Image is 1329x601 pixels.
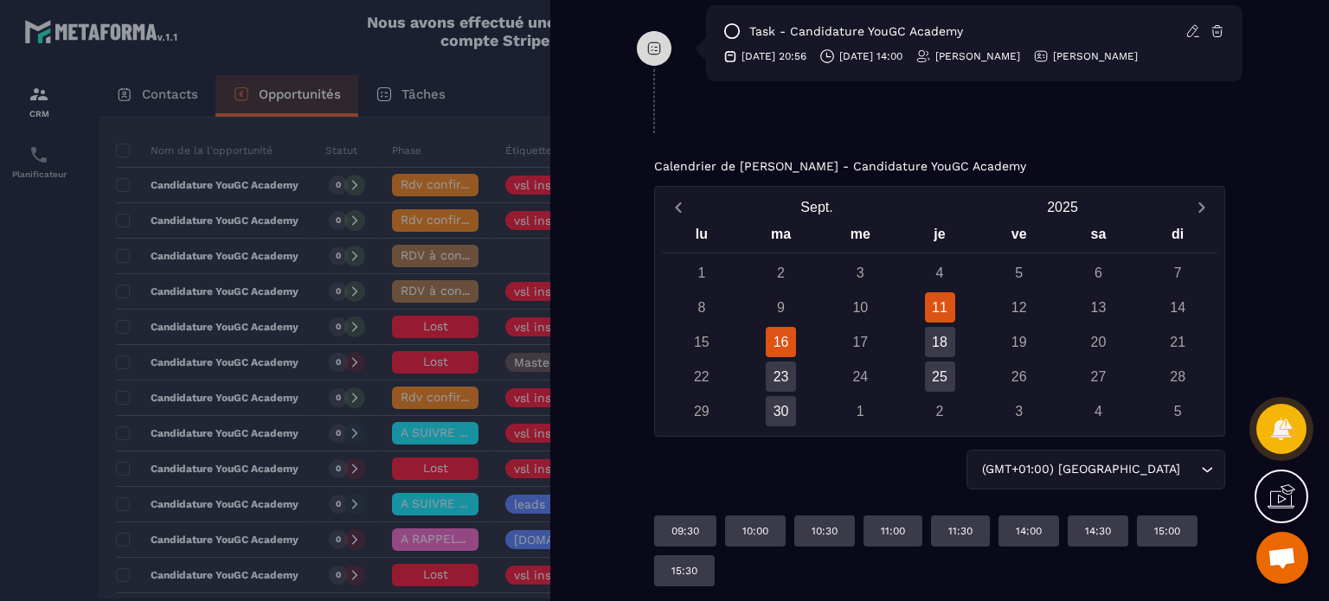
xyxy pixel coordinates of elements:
[845,292,876,323] div: 10
[686,396,716,426] div: 29
[1184,460,1197,479] input: Search for option
[845,327,876,357] div: 17
[1004,327,1034,357] div: 19
[820,222,900,253] div: me
[925,292,955,323] div: 11
[1016,524,1042,538] p: 14:00
[1256,532,1308,584] div: Ouvrir le chat
[948,524,973,538] p: 11:30
[935,49,1020,63] p: [PERSON_NAME]
[1004,396,1034,426] div: 3
[925,396,955,426] div: 2
[1085,524,1111,538] p: 14:30
[1163,292,1193,323] div: 14
[845,258,876,288] div: 3
[742,222,821,253] div: ma
[686,361,716,392] div: 22
[881,524,905,538] p: 11:00
[812,524,838,538] p: 10:30
[1083,361,1114,392] div: 27
[978,460,1184,479] span: (GMT+01:00) [GEOGRAPHIC_DATA]
[1154,524,1180,538] p: 15:00
[662,222,1217,426] div: Calendar wrapper
[654,159,1026,173] p: Calendrier de [PERSON_NAME] - Candidature YouGC Academy
[925,258,955,288] div: 4
[1138,222,1217,253] div: di
[694,192,940,222] button: Open months overlay
[940,192,1185,222] button: Open years overlay
[662,195,694,219] button: Previous month
[766,327,796,357] div: 16
[671,524,699,538] p: 09:30
[1004,361,1034,392] div: 26
[1163,361,1193,392] div: 28
[742,49,806,63] p: [DATE] 20:56
[979,222,1059,253] div: ve
[749,23,963,40] p: task - Candidature YouGC Academy
[1163,396,1193,426] div: 5
[1053,49,1138,63] p: [PERSON_NAME]
[1083,292,1114,323] div: 13
[686,292,716,323] div: 8
[1163,258,1193,288] div: 7
[1083,327,1114,357] div: 20
[1083,258,1114,288] div: 6
[966,450,1225,489] div: Search for option
[766,396,796,426] div: 30
[1004,258,1034,288] div: 5
[925,327,955,357] div: 18
[662,258,1217,426] div: Calendar days
[845,361,876,392] div: 24
[662,222,742,253] div: lu
[671,564,697,578] p: 15:30
[686,327,716,357] div: 15
[1185,195,1217,219] button: Next month
[900,222,979,253] div: je
[766,361,796,392] div: 23
[845,396,876,426] div: 1
[766,292,796,323] div: 9
[1083,396,1114,426] div: 4
[686,258,716,288] div: 1
[839,49,902,63] p: [DATE] 14:00
[1163,327,1193,357] div: 21
[1004,292,1034,323] div: 12
[1059,222,1139,253] div: sa
[766,258,796,288] div: 2
[925,361,955,392] div: 25
[742,524,768,538] p: 10:00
